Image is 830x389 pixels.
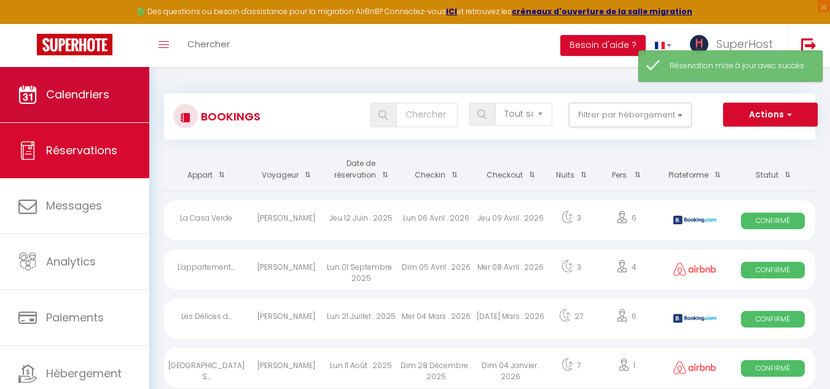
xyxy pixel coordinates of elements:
h3: Bookings [198,103,260,130]
th: Sort by status [730,149,815,191]
a: ... SuperHost [681,24,788,67]
div: Réservation mise à jour avec succès [670,60,810,72]
th: Sort by checkout [474,149,549,191]
a: créneaux d'ouverture de la salle migration [512,6,692,17]
th: Sort by booking date [324,149,399,191]
span: Réservations [46,143,117,158]
span: Chercher [187,37,230,50]
a: ICI [446,6,457,17]
span: Messages [46,198,102,213]
button: Filtrer par hébergement [569,103,692,127]
img: logout [801,37,816,53]
a: Chercher [178,24,239,67]
th: Sort by guest [249,149,324,191]
span: SuperHost [716,36,773,52]
img: Super Booking [37,34,112,55]
button: Actions [723,103,818,127]
span: Paiements [46,310,104,325]
th: Sort by checkin [399,149,474,191]
span: Hébergement [46,366,122,381]
input: Chercher [396,103,458,127]
th: Sort by channel [659,149,731,191]
button: Ouvrir le widget de chat LiveChat [10,5,47,42]
th: Sort by people [594,149,659,191]
span: Analytics [46,254,96,269]
th: Sort by rentals [164,149,249,191]
span: Calendriers [46,87,109,102]
img: ... [690,35,708,53]
button: Besoin d'aide ? [560,35,646,56]
th: Sort by nights [548,149,593,191]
